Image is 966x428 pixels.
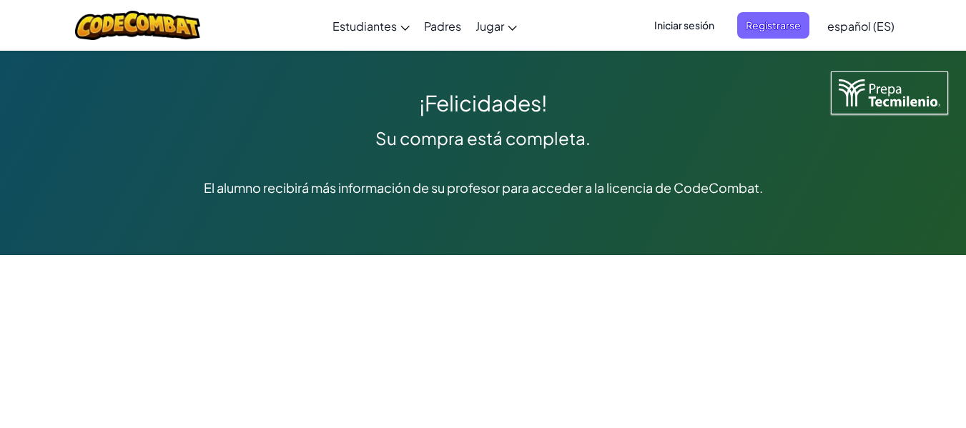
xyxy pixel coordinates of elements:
[646,12,723,39] button: Iniciar sesión
[468,6,524,45] a: Jugar
[332,19,397,34] span: Estudiantes
[417,6,468,45] a: Padres
[36,156,930,219] div: El alumno recibirá más información de su profesor para acceder a la licencia de CodeCombat.
[75,11,200,40] img: CodeCombat logo
[325,6,417,45] a: Estudiantes
[737,12,809,39] button: Registrarse
[820,6,902,45] a: español (ES)
[827,19,894,34] span: español (ES)
[36,86,930,121] div: ¡Felicidades!
[36,121,930,156] div: Su compra está completa.
[831,71,948,114] img: Tecmilenio logo
[475,19,504,34] span: Jugar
